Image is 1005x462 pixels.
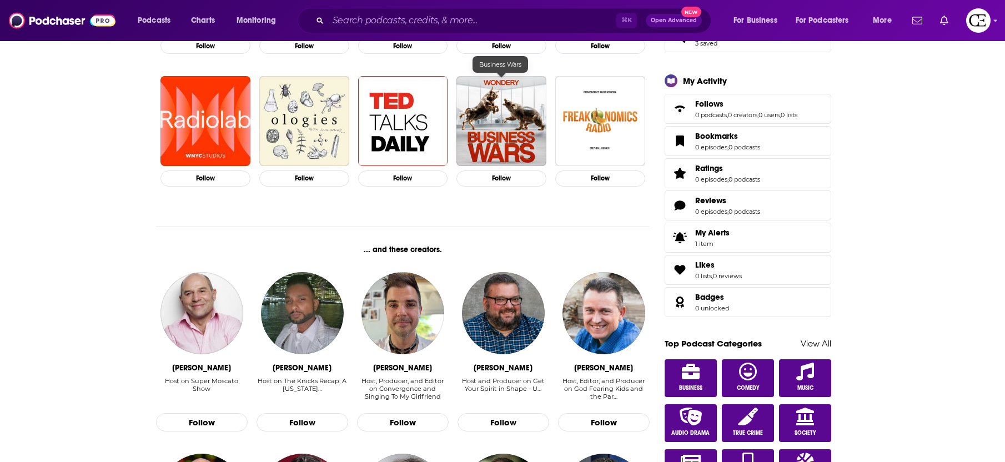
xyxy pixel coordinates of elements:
[357,413,449,432] button: Follow
[681,7,701,17] span: New
[261,272,343,354] img: Troy Mahabir
[665,338,762,349] a: Top Podcast Categories
[665,359,717,397] a: Business
[695,99,797,109] a: Follows
[695,163,760,173] a: Ratings
[669,101,691,117] a: Follows
[733,430,763,436] span: True Crime
[358,170,448,187] button: Follow
[727,175,728,183] span: ,
[801,338,831,349] a: View All
[695,143,727,151] a: 0 episodes
[726,12,791,29] button: open menu
[259,38,349,54] button: Follow
[462,272,544,354] a: Joe Iovino
[259,76,349,166] a: Ologies with Alie Ward
[458,413,549,432] button: Follow
[669,165,691,181] a: Ratings
[130,12,185,29] button: open menu
[695,163,723,173] span: Ratings
[695,228,730,238] span: My Alerts
[665,287,831,317] span: Badges
[361,272,444,354] img: Brendan Hutchins
[669,230,691,245] span: My Alerts
[172,363,231,373] div: Vincent Moscato
[273,363,331,373] div: Troy Mahabir
[733,13,777,28] span: For Business
[373,363,432,373] div: Brendan Hutchins
[728,111,757,119] a: 0 creators
[308,8,722,33] div: Search podcasts, credits, & more...
[257,377,348,401] div: Host on The Knicks Recap: A New York…
[695,195,726,205] span: Reviews
[679,385,702,391] span: Business
[184,12,222,29] a: Charts
[229,12,290,29] button: open menu
[795,430,816,436] span: Society
[562,272,645,354] img: Carey Green
[191,13,215,28] span: Charts
[669,262,691,278] a: Likes
[758,111,780,119] a: 0 users
[665,126,831,156] span: Bookmarks
[669,294,691,310] a: Badges
[712,272,713,280] span: ,
[936,11,953,30] a: Show notifications dropdown
[665,158,831,188] span: Ratings
[456,38,546,54] button: Follow
[357,377,449,400] div: Host, Producer, and Editor on Convergence and Singing To My Girlfriend
[865,12,906,29] button: open menu
[873,13,892,28] span: More
[669,198,691,213] a: Reviews
[665,190,831,220] span: Reviews
[695,195,760,205] a: Reviews
[651,18,697,23] span: Open Advanced
[160,76,250,166] img: Radiolab
[156,413,248,432] button: Follow
[695,131,738,141] span: Bookmarks
[796,13,849,28] span: For Podcasters
[160,272,243,354] a: Vincent Moscato
[665,223,831,253] a: My Alerts
[456,170,546,187] button: Follow
[781,111,797,119] a: 0 lists
[671,430,710,436] span: Audio Drama
[727,111,728,119] span: ,
[555,170,645,187] button: Follow
[695,272,712,280] a: 0 lists
[695,260,715,270] span: Likes
[728,208,760,215] a: 0 podcasts
[695,260,742,270] a: Likes
[555,76,645,166] a: Freakonomics Radio
[358,38,448,54] button: Follow
[695,304,729,312] a: 0 unlocked
[558,377,650,400] div: Host, Editor, and Producer on God Fearing Kids and the Par…
[474,363,532,373] div: Joe Iovino
[966,8,991,33] span: Logged in as cozyearthaudio
[156,245,650,254] div: ... and these creators.
[156,377,248,401] div: Host on Super Moscato Show
[456,76,546,166] img: Business Wars
[257,377,348,393] div: Host on The Knicks Recap: A [US_STATE]…
[695,292,729,302] a: Badges
[160,170,250,187] button: Follow
[908,11,927,30] a: Show notifications dropdown
[727,143,728,151] span: ,
[727,208,728,215] span: ,
[458,377,549,401] div: Host and Producer on Get Your Spirit in Shape - U…
[683,76,727,86] div: My Activity
[797,385,813,391] span: Music
[259,170,349,187] button: Follow
[558,377,650,401] div: Host, Editor, and Producer on God Fearing Kids and the Par…
[665,94,831,124] span: Follows
[574,363,633,373] div: Carey Green
[695,39,717,47] a: 3 saved
[358,76,448,166] img: TED Talks Daily
[695,111,727,119] a: 0 podcasts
